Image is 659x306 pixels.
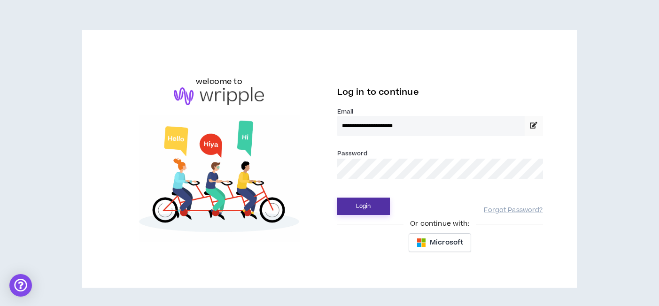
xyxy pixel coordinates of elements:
a: Forgot Password? [484,206,543,215]
h6: welcome to [196,76,242,87]
div: Open Intercom Messenger [9,274,32,297]
span: Log in to continue [337,86,419,98]
img: logo-brand.png [174,87,264,105]
span: Or continue with: [403,219,476,229]
label: Email [337,107,543,116]
span: Microsoft [430,237,463,248]
button: Microsoft [409,233,471,252]
img: Welcome to Wripple [116,115,322,242]
label: Password [337,149,368,158]
button: Login [337,198,390,215]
